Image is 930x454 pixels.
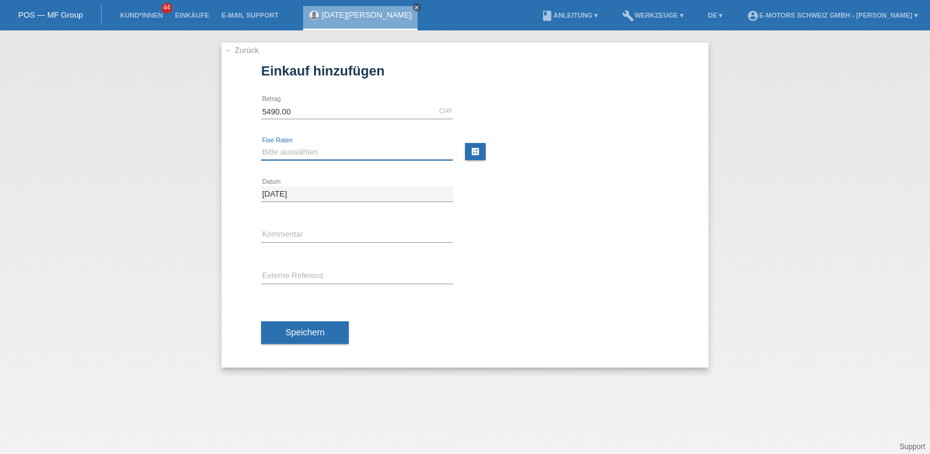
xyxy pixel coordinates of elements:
i: book [541,10,553,22]
a: POS — MF Group [18,10,83,19]
div: CHF [439,107,453,114]
a: ← Zurück [225,46,259,55]
i: close [414,4,420,10]
a: E-Mail Support [215,12,285,19]
a: Einkäufe [169,12,215,19]
a: buildWerkzeuge ▾ [616,12,690,19]
a: DE ▾ [702,12,729,19]
a: calculate [465,143,486,160]
span: 44 [161,3,172,13]
a: bookAnleitung ▾ [535,12,604,19]
i: build [622,10,634,22]
i: account_circle [747,10,759,22]
i: calculate [470,147,480,156]
button: Speichern [261,321,349,344]
a: Support [900,442,925,451]
a: [DATE][PERSON_NAME] [322,10,412,19]
h1: Einkauf hinzufügen [261,63,669,79]
a: Kund*innen [114,12,169,19]
a: close [413,3,421,12]
a: account_circleE-Motors Schweiz GmbH - [PERSON_NAME] ▾ [741,12,924,19]
span: Speichern [285,327,324,337]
